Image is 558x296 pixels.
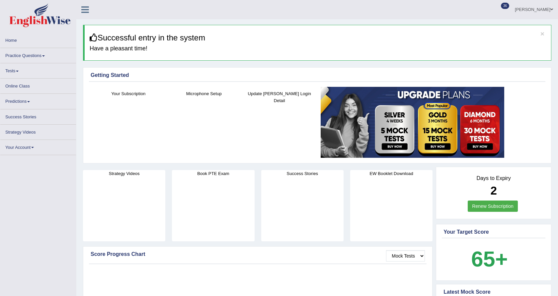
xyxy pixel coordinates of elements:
img: small5.jpg [321,87,504,158]
h4: Book PTE Exam [172,170,254,177]
a: Renew Subscription [468,201,518,212]
a: Tests [0,63,76,76]
a: Your Account [0,140,76,153]
h4: Success Stories [261,170,344,177]
b: 2 [490,184,497,197]
a: Success Stories [0,109,76,122]
a: Practice Questions [0,48,76,61]
div: Latest Mock Score [443,288,544,296]
b: 65+ [471,247,508,271]
div: Getting Started [91,71,544,79]
h4: Your Subscription [94,90,163,97]
span: 36 [501,3,509,9]
h4: Strategy Videos [83,170,165,177]
h4: Days to Expiry [443,175,544,181]
h4: Have a pleasant time! [90,45,546,52]
a: Home [0,33,76,46]
h3: Successful entry in the system [90,33,546,42]
h4: Update [PERSON_NAME] Login Detail [245,90,314,104]
h4: EW Booklet Download [350,170,433,177]
button: × [540,30,544,37]
div: Score Progress Chart [91,250,425,258]
div: Your Target Score [443,228,544,236]
a: Online Class [0,79,76,91]
a: Strategy Videos [0,125,76,138]
h4: Microphone Setup [170,90,239,97]
a: Predictions [0,94,76,107]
